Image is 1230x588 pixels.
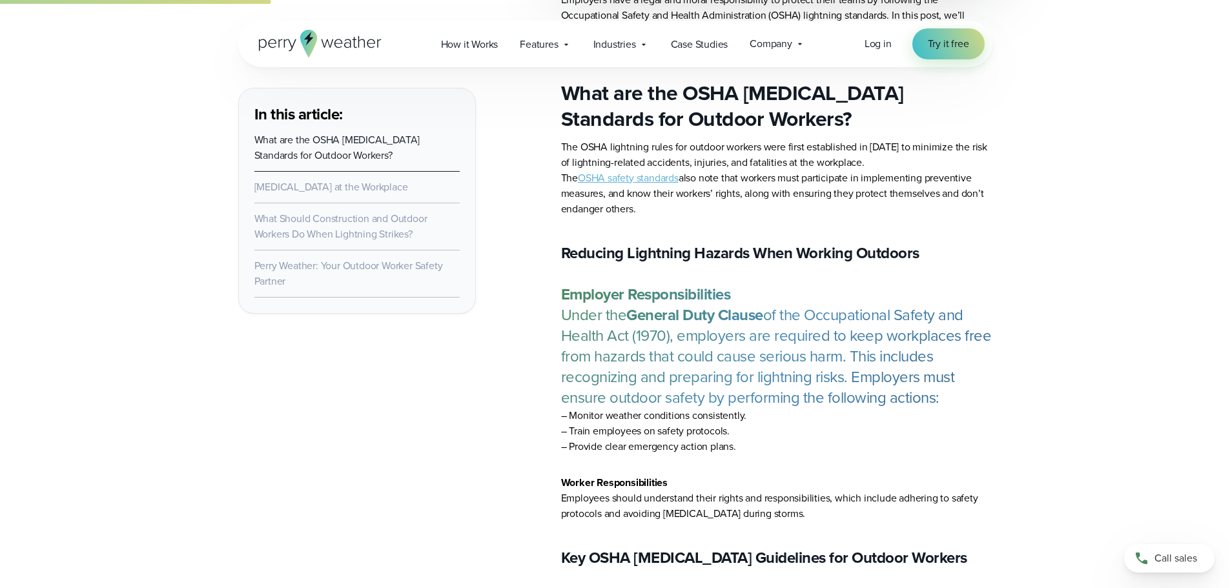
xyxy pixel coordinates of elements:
[561,408,992,423] li: – Monitor weather conditions consistently.
[1154,551,1197,566] span: Call sales
[593,37,636,52] span: Industries
[865,36,892,52] a: Log in
[561,423,992,439] li: – Train employees on safety protocols.
[750,36,792,52] span: Company
[1124,544,1215,573] a: Call sales
[254,132,420,163] a: What are the OSHA [MEDICAL_DATA] Standards for Outdoor Workers?
[254,258,443,289] a: Perry Weather: Your Outdoor Worker Safety Partner
[561,139,992,217] p: The OSHA lightning rules for outdoor workers were first established in [DATE] to minimize the ris...
[561,284,992,408] p: Under the of the Occupational Safety and Health Act (1970), employers are required to keep workpl...
[561,475,992,522] p: Employees should understand their rights and responsibilities, which include adhering to safety p...
[561,77,904,134] strong: What are the OSHA [MEDICAL_DATA] Standards for Outdoor Workers?
[254,104,460,125] h3: In this article:
[578,170,679,185] a: OSHA safety standards
[660,31,739,57] a: Case Studies
[928,36,969,52] span: Try it free
[561,243,992,263] h3: Reducing Lightning Hazards When Working Outdoors
[561,439,992,454] li: – Provide clear emergency action plans.
[254,179,408,194] a: [MEDICAL_DATA] at the Workplace
[520,37,558,52] span: Features
[441,37,498,52] span: How it Works
[561,546,967,569] strong: Key OSHA [MEDICAL_DATA] Guidelines for Outdoor Workers
[561,475,668,490] strong: Worker Responsibilities
[671,37,728,52] span: Case Studies
[865,36,892,51] span: Log in
[254,211,427,241] a: What Should Construction and Outdoor Workers Do When Lightning Strikes?
[430,31,509,57] a: How it Works
[626,303,763,327] strong: General Duty Clause
[912,28,985,59] a: Try it free
[561,283,731,306] strong: Employer Responsibilities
